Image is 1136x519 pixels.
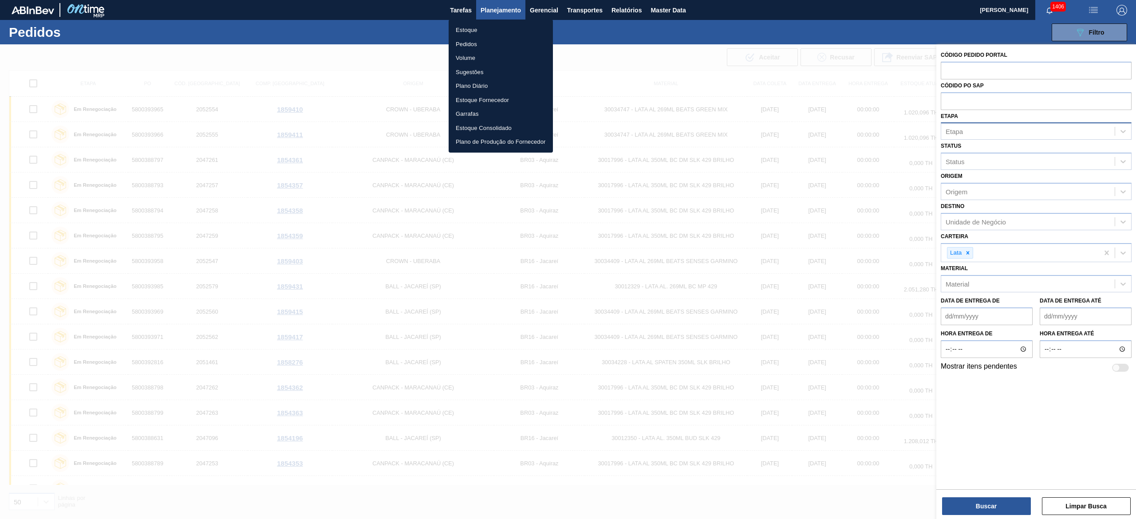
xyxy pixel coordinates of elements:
[449,135,553,149] a: Plano de Produção do Fornecedor
[449,51,553,65] a: Volume
[449,37,553,51] a: Pedidos
[449,65,553,79] a: Sugestões
[449,23,553,37] a: Estoque
[449,121,553,135] a: Estoque Consolidado
[449,93,553,107] a: Estoque Fornecedor
[449,107,553,121] a: Garrafas
[449,79,553,93] a: Plano Diário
